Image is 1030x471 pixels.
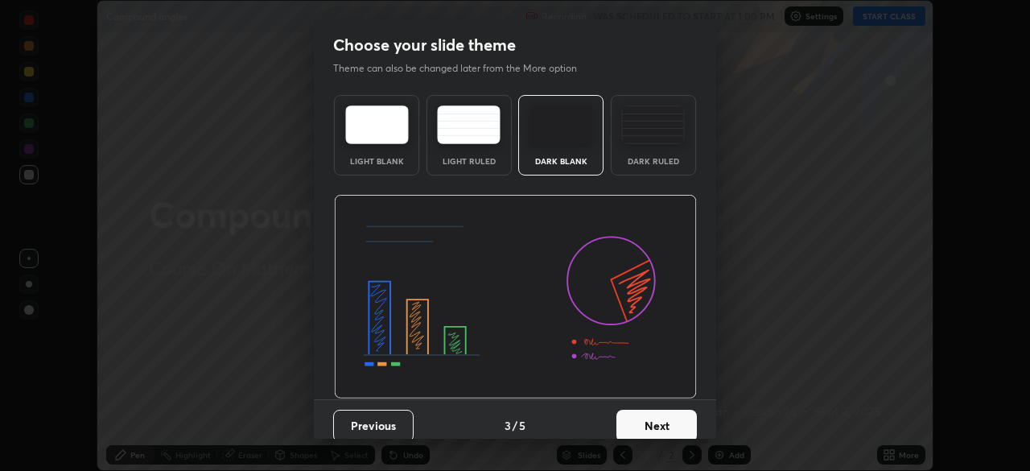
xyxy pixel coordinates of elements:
h4: / [513,417,517,434]
button: Next [616,410,697,442]
img: lightRuledTheme.5fabf969.svg [437,105,501,144]
img: darkThemeBanner.d06ce4a2.svg [334,195,697,399]
img: lightTheme.e5ed3b09.svg [345,105,409,144]
h2: Choose your slide theme [333,35,516,56]
img: darkTheme.f0cc69e5.svg [529,105,593,144]
img: darkRuledTheme.de295e13.svg [621,105,685,144]
p: Theme can also be changed later from the More option [333,61,594,76]
h4: 3 [505,417,511,434]
div: Dark Ruled [621,157,686,165]
button: Previous [333,410,414,442]
div: Light Blank [344,157,409,165]
h4: 5 [519,417,525,434]
div: Dark Blank [529,157,593,165]
div: Light Ruled [437,157,501,165]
